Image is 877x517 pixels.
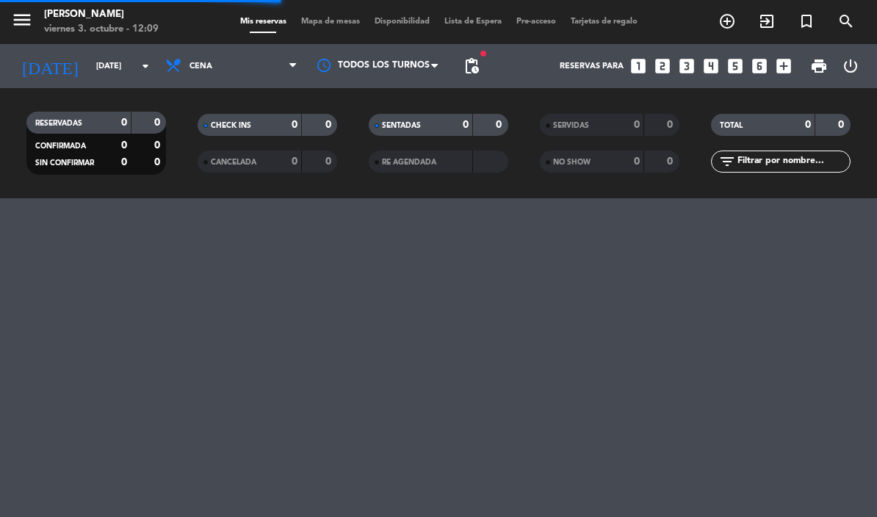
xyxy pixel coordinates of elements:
i: looks_5 [726,57,745,76]
strong: 0 [121,157,127,167]
span: Tarjetas de regalo [563,18,645,26]
i: looks_3 [677,57,696,76]
span: TOTAL [720,122,743,129]
strong: 0 [325,120,334,130]
span: Disponibilidad [367,18,437,26]
span: RESERVAR MESA [707,9,747,34]
strong: 0 [292,120,297,130]
i: filter_list [718,153,736,170]
span: Mapa de mesas [294,18,367,26]
i: search [837,12,855,30]
span: Mis reservas [233,18,294,26]
span: CONFIRMADA [35,142,86,150]
span: RE AGENDADA [382,159,436,166]
span: RESERVADAS [35,120,82,127]
div: [PERSON_NAME] [44,7,159,22]
span: Lista de Espera [437,18,509,26]
i: looks_two [653,57,672,76]
input: Filtrar por nombre... [736,153,850,170]
span: BUSCAR [826,9,866,34]
span: WALK IN [747,9,787,34]
span: SIN CONFIRMAR [35,159,94,167]
button: menu [11,9,33,36]
strong: 0 [121,117,127,128]
i: looks_6 [750,57,769,76]
strong: 0 [667,120,676,130]
span: NO SHOW [553,159,591,166]
span: SENTADAS [382,122,421,129]
i: add_circle_outline [718,12,736,30]
span: print [810,57,828,75]
strong: 0 [292,156,297,167]
span: Pre-acceso [509,18,563,26]
div: LOG OUT [835,44,867,88]
strong: 0 [667,156,676,167]
strong: 0 [154,157,163,167]
span: Cena [190,62,212,71]
span: Reservas para [560,62,624,71]
i: turned_in_not [798,12,815,30]
span: Reserva especial [787,9,826,34]
strong: 0 [463,120,469,130]
strong: 0 [496,120,505,130]
strong: 0 [121,140,127,151]
strong: 0 [634,120,640,130]
span: CANCELADA [211,159,256,166]
span: CHECK INS [211,122,251,129]
i: add_box [774,57,793,76]
span: SERVIDAS [553,122,589,129]
strong: 0 [634,156,640,167]
strong: 0 [838,120,847,130]
i: looks_4 [701,57,721,76]
strong: 0 [805,120,811,130]
div: viernes 3. octubre - 12:09 [44,22,159,37]
span: fiber_manual_record [479,49,488,58]
i: looks_one [629,57,648,76]
i: [DATE] [11,50,89,82]
strong: 0 [325,156,334,167]
strong: 0 [154,140,163,151]
i: arrow_drop_down [137,57,154,75]
i: power_settings_new [842,57,859,75]
strong: 0 [154,117,163,128]
i: menu [11,9,33,31]
i: exit_to_app [758,12,776,30]
span: pending_actions [463,57,480,75]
